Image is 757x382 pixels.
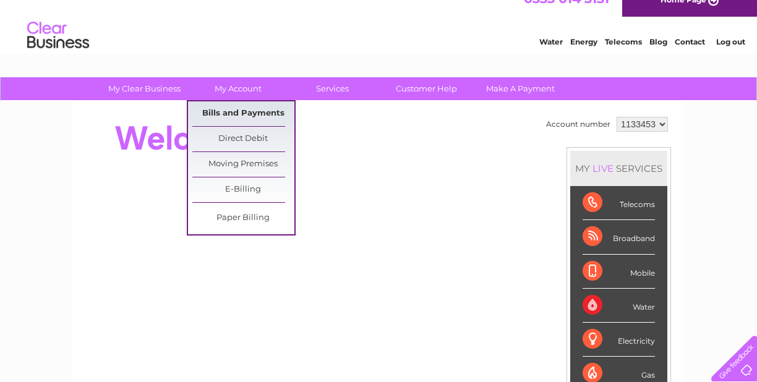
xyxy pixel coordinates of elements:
div: Clear Business is a trading name of Verastar Limited (registered in [GEOGRAPHIC_DATA] No. 3667643... [87,7,672,60]
a: Moving Premises [192,152,294,177]
a: Blog [649,53,667,62]
a: My Account [187,77,289,100]
a: Water [539,53,563,62]
a: Bills and Payments [192,101,294,126]
a: Contact [675,53,705,62]
img: logo.png [27,32,90,70]
a: Log out [716,53,745,62]
div: Water [583,289,655,323]
a: Paper Billing [192,206,294,231]
a: Telecoms [605,53,642,62]
a: Customer Help [375,77,477,100]
div: Telecoms [583,186,655,220]
a: Services [281,77,383,100]
div: LIVE [590,163,616,174]
a: Energy [570,53,597,62]
a: Make A Payment [469,77,571,100]
td: Account number [543,114,614,135]
div: Broadband [583,220,655,254]
a: My Clear Business [93,77,195,100]
a: 0333 014 3131 [524,6,609,22]
div: Electricity [583,323,655,357]
a: E-Billing [192,177,294,202]
div: MY SERVICES [570,151,667,186]
a: Direct Debit [192,127,294,151]
div: Mobile [583,255,655,289]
